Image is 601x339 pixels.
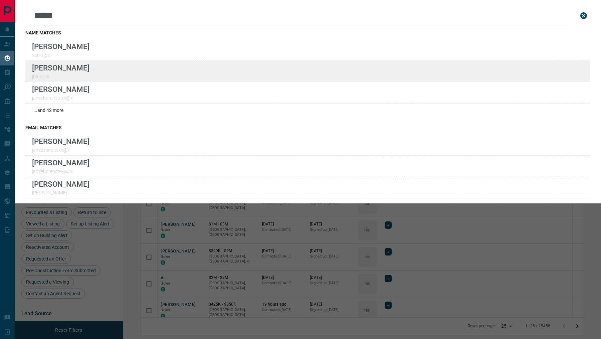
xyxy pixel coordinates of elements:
[25,104,590,117] div: ...and 42 more
[32,63,89,72] p: [PERSON_NAME]
[32,169,89,174] p: jamieborenstexx@x
[32,52,89,58] p: vari-x@x
[32,137,89,146] p: [PERSON_NAME]
[25,198,590,212] div: ...and 26 more
[25,30,590,35] h3: name matches
[577,9,590,22] button: close search bar
[32,85,89,94] p: [PERSON_NAME]
[32,95,89,101] p: jamieborenstexx@x
[32,74,89,79] p: jharx@x
[32,180,89,188] p: [PERSON_NAME]
[32,147,89,153] p: jamiesonpletxx@x
[25,125,590,130] h3: email matches
[32,190,89,195] p: [PERSON_NAME]
[32,42,89,51] p: [PERSON_NAME]
[32,158,89,167] p: [PERSON_NAME]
